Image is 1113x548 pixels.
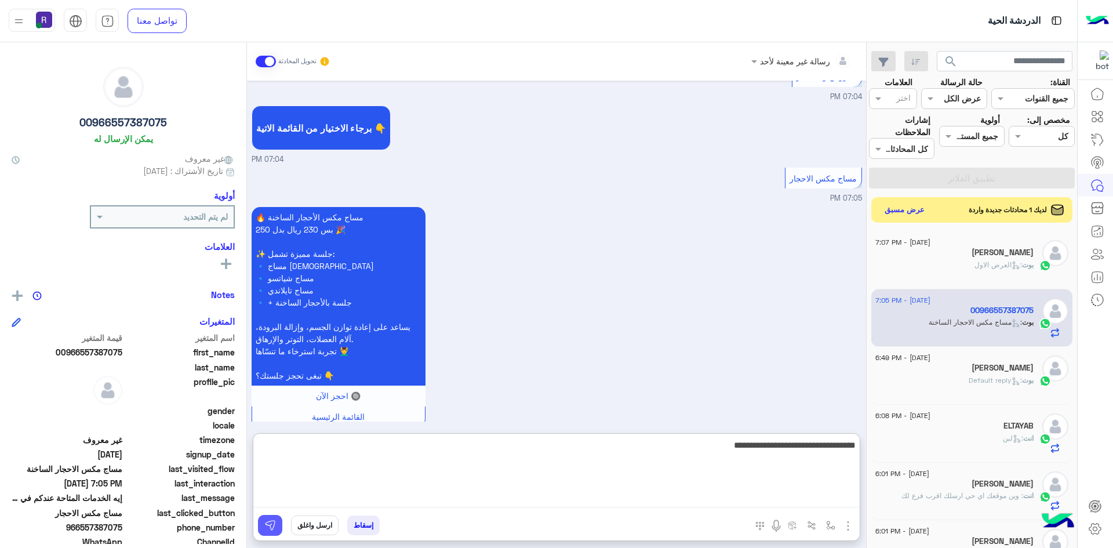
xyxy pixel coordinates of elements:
[125,332,235,344] span: اسم المتغير
[988,13,1041,29] p: الدردشة الحية
[211,289,235,300] h6: Notes
[875,526,929,536] span: [DATE] - 6:01 PM
[875,469,929,479] span: [DATE] - 6:01 PM
[972,363,1034,373] h5: Talha Khan
[940,76,983,88] label: حالة الرسالة
[807,521,816,530] img: Trigger scenario
[12,14,26,28] img: profile
[880,202,930,219] button: عرض مسبق
[929,318,1022,326] span: : مساج مكس الاحجار الساخنة
[12,434,122,446] span: غير معروف
[969,376,1022,384] span: : Default reply
[1022,260,1034,269] span: بوت
[1039,318,1051,329] img: WhatsApp
[755,521,765,531] img: make a call
[970,306,1034,315] h5: 00966557387075
[1023,434,1034,442] span: انت
[128,9,187,33] a: تواصل معنا
[969,205,1047,215] span: لديك 1 محادثات جديدة واردة
[214,190,235,201] h6: أولوية
[1003,421,1034,431] h5: ELTAYAB
[1038,502,1078,542] img: hulul-logo.png
[125,448,235,460] span: signup_date
[944,55,958,68] span: search
[974,260,1022,269] span: : العرض الاول
[12,507,122,519] span: مساج مكس الاحجار
[901,491,1023,500] span: وين موقعك اي حي ارسلك اقرب فرع لك
[972,248,1034,257] h5: Abu Junaid
[1039,491,1051,503] img: WhatsApp
[869,114,930,139] label: إشارات الملاحظات
[788,521,797,530] img: create order
[96,9,119,33] a: tab
[841,519,855,533] img: send attachment
[821,516,841,535] button: select flow
[12,477,122,489] span: 2025-08-10T16:05:19.075Z
[264,520,276,531] img: send message
[885,76,912,88] label: العلامات
[12,463,122,475] span: مساج مكس الاحجار الساخنة
[1039,433,1051,445] img: WhatsApp
[32,291,42,300] img: notes
[12,346,122,358] span: 00966557387075
[826,521,835,530] img: select flow
[256,122,386,133] span: برجاء الاختيار من القائمة الاتية 👇
[185,153,235,165] span: غير معروف
[93,376,122,405] img: defaultAdmin.png
[125,507,235,519] span: last_clicked_button
[278,57,317,66] small: تحويل المحادثة
[1042,355,1068,382] img: defaultAdmin.png
[869,168,1075,188] button: تطبيق الفلاتر
[312,412,365,422] span: القائمة الرئيسية
[875,295,930,306] span: [DATE] - 7:05 PM
[875,237,930,248] span: [DATE] - 7:07 PM
[125,477,235,489] span: last_interaction
[125,521,235,534] span: phone_number
[125,463,235,475] span: last_visited_flow
[125,376,235,402] span: profile_pic
[1027,114,1070,126] label: مخصص إلى:
[875,353,930,363] span: [DATE] - 6:49 PM
[125,536,235,548] span: ChannelId
[1042,471,1068,498] img: defaultAdmin.png
[1050,76,1070,88] label: القناة:
[69,14,82,28] img: tab
[12,332,122,344] span: قيمة المتغير
[199,316,235,326] h6: المتغيرات
[12,405,122,417] span: null
[12,241,235,252] h6: العلامات
[802,516,821,535] button: Trigger scenario
[12,419,122,431] span: null
[12,448,122,460] span: 2025-08-10T16:04:07.406Z
[1039,260,1051,271] img: WhatsApp
[252,207,425,386] p: 10/8/2025, 7:05 PM
[125,419,235,431] span: locale
[1022,376,1034,384] span: بوت
[972,479,1034,489] h5: Sameeh Mohammed Ali
[1042,240,1068,266] img: defaultAdmin.png
[143,165,223,177] span: تاريخ الأشتراك : [DATE]
[12,521,122,534] span: 966557387075
[12,492,122,504] span: إيه الخدمات المتاحة عندكم في المركز
[252,154,283,165] span: 07:04 PM
[937,51,965,76] button: search
[125,434,235,446] span: timezone
[94,133,153,144] h6: يمكن الإرسال له
[291,516,339,535] button: ارسل واغلق
[1022,318,1034,326] span: بوت
[1042,413,1068,440] img: defaultAdmin.png
[896,92,912,107] div: اختر
[980,114,1000,126] label: أولوية
[1049,13,1064,28] img: tab
[12,536,122,548] span: 2
[125,405,235,417] span: gender
[875,411,930,421] span: [DATE] - 6:08 PM
[1039,375,1051,387] img: WhatsApp
[1088,50,1109,71] img: 322853014244696
[1003,434,1023,442] span: : لبن
[830,194,862,202] span: 07:05 PM
[972,536,1034,546] h5: Ammar Sayad
[36,12,52,28] img: userImage
[79,116,167,129] h5: 00966557387075
[790,173,857,183] span: مساج مكس الاحجار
